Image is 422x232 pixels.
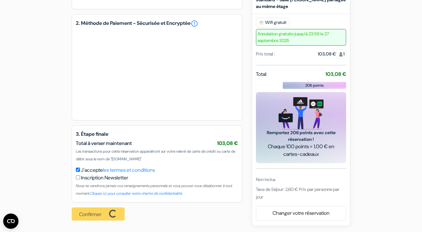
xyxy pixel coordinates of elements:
[103,167,155,173] a: les termes et conditions
[318,50,346,57] div: 103,08 €
[76,149,235,162] span: Les transactions pour cette réservation apparaîtront sur votre relevé de carte de crédit ou carte...
[76,131,238,137] h5: 3. Étape finale
[76,183,232,196] small: Nous ne vendrons jamais vos renseignements personnels et vous pouvez vous désabonner à tout moment.
[305,82,324,88] span: 206 points
[82,36,232,109] iframe: Cadre de saisie sécurisé pour le paiement
[336,49,346,58] span: 1
[338,52,343,56] img: guest.svg
[256,70,267,78] span: Total:
[259,20,264,25] img: free_wifi.svg
[325,70,346,77] strong: 103,08 €
[264,142,338,158] span: Chaque 100 points = 1,00 € en cartes-cadeaux
[3,214,18,229] button: Ouvrir le widget CMP
[256,207,346,219] a: Changer votre réservation
[256,186,339,199] span: Taxe de Séjour: 2,60 € Prix par personne par jour
[256,50,275,57] div: Prix total :
[76,140,132,147] span: Total à verser maintenant
[81,166,155,174] label: J'accepte
[279,97,324,129] img: gift_card_hero_new.png
[81,174,128,182] label: Inscription Newsletter
[76,20,238,27] h5: 2. Méthode de Paiement - Sécurisée et Encryptée
[191,20,198,27] a: error_outline
[256,18,289,27] span: Wifi gratuit
[90,191,183,196] a: Cliquez ici pour consulter notre chartre de confidentialité.
[256,176,346,183] div: Non inclus
[217,140,238,147] span: 103,08 €
[264,129,338,142] span: Remportez 206 points avec cette réservation !
[256,29,346,45] span: Annulation gratuite jusqu’à 23:59 le 27 septembre 2025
